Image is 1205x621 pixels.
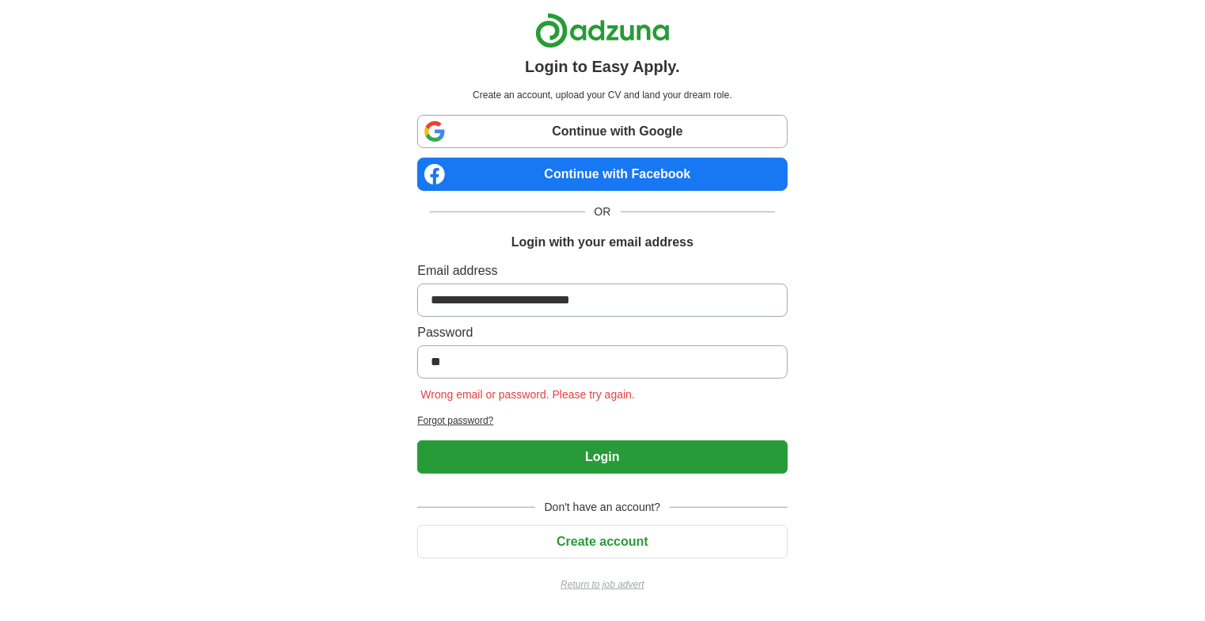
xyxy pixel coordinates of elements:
[585,204,621,220] span: OR
[417,115,787,148] a: Continue with Google
[417,323,787,342] label: Password
[417,525,787,558] button: Create account
[417,388,638,401] span: Wrong email or password. Please try again.
[535,13,670,48] img: Adzuna logo
[525,55,680,78] h1: Login to Easy Apply.
[417,440,787,474] button: Login
[417,413,787,428] a: Forgot password?
[417,158,787,191] a: Continue with Facebook
[417,535,787,548] a: Create account
[417,577,787,592] a: Return to job advert
[417,261,787,280] label: Email address
[535,499,671,516] span: Don't have an account?
[420,88,784,102] p: Create an account, upload your CV and land your dream role.
[511,233,694,252] h1: Login with your email address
